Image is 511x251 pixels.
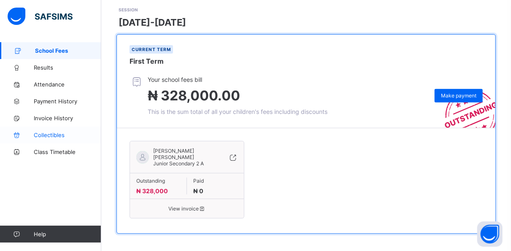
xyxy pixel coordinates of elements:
span: Paid [193,178,238,184]
span: View invoice [136,205,238,212]
span: First Term [130,57,164,65]
span: ₦ 0 [193,187,203,194]
span: School Fees [35,47,101,54]
span: Class Timetable [34,148,101,155]
span: Junior Secondary 2 A [153,160,204,167]
span: Your school fees bill [148,76,328,83]
span: SESSION [119,7,138,12]
img: outstanding-stamp.3c148f88c3ebafa6da95868fa43343a1.svg [434,80,495,128]
span: Help [34,231,101,238]
span: ₦ 328,000 [136,187,168,194]
span: Current term [132,47,171,52]
span: Make payment [441,92,476,99]
span: Attendance [34,81,101,88]
span: Payment History [34,98,101,105]
span: Invoice History [34,115,101,121]
span: [PERSON_NAME] [PERSON_NAME] [153,148,217,160]
img: safsims [8,8,73,25]
span: Collectibles [34,132,101,138]
span: Outstanding [136,178,180,184]
span: Results [34,64,101,71]
span: [DATE]-[DATE] [119,17,186,28]
span: ₦ 328,000.00 [148,87,241,104]
span: This is the sum total of all your children's fees including discounts [148,108,328,115]
button: Open asap [477,221,503,247]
